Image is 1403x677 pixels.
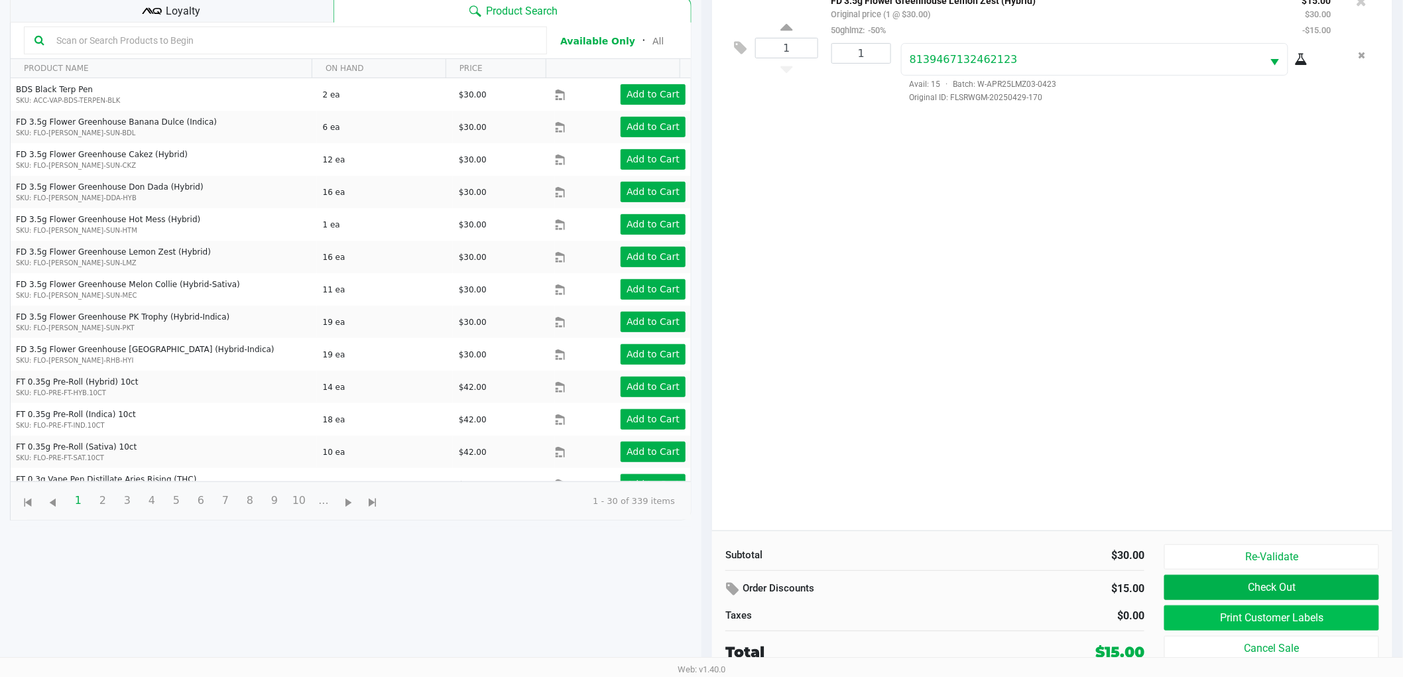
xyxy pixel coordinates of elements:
div: Order Discounts [725,578,999,601]
td: FT 0.35g Pre-Roll (Indica) 10ct [11,403,317,436]
td: 19 ea [317,306,453,338]
span: Go to the last page [361,487,386,513]
td: 16 ea [317,241,453,273]
button: Cancel Sale [1164,636,1379,661]
td: 12 ea [317,143,453,176]
button: Check Out [1164,575,1379,600]
td: 10 ea [317,436,453,468]
td: 2 ea [317,78,453,111]
span: Page 1 [66,488,91,513]
span: $30.00 [459,188,487,197]
span: Web: v1.40.0 [678,664,725,674]
button: Add to Cart [621,442,686,462]
button: Add to Cart [621,279,686,300]
span: Go to the previous page [40,487,66,513]
app-button-loader: Add to Cart [627,219,680,229]
p: SKU: ACC-VAP-BDS-TERPEN-BLK [16,95,312,105]
span: $30.00 [459,155,487,164]
small: Original price (1 @ $30.00) [831,9,931,19]
small: 50ghlmz: [831,25,886,35]
th: PRICE [446,59,546,78]
span: -50% [865,25,886,35]
app-button-loader: Add to Cart [627,154,680,164]
span: $30.00 [459,350,487,359]
span: Go to the first page [21,495,37,511]
span: Go to the next page [336,487,361,513]
button: Add to Cart [621,474,686,495]
button: Add to Cart [621,344,686,365]
button: Add to Cart [621,247,686,267]
app-button-loader: Add to Cart [627,349,680,359]
div: $0.00 [945,608,1144,624]
p: SKU: FLO-[PERSON_NAME]-SUN-HTM [16,225,312,235]
span: Avail: 15 Batch: W-APR25LMZ03-0423 [901,80,1057,89]
button: Add to Cart [621,409,686,430]
span: $35.00 [459,480,487,489]
button: Add to Cart [621,117,686,137]
td: FD 3.5g Flower Greenhouse Hot Mess (Hybrid) [11,208,317,241]
span: $42.00 [459,448,487,457]
td: FD 3.5g Flower Greenhouse [GEOGRAPHIC_DATA] (Hybrid-Indica) [11,338,317,371]
td: 14 ea [317,371,453,403]
td: FD 3.5g Flower Greenhouse PK Trophy (Hybrid-Indica) [11,306,317,338]
td: FT 0.35g Pre-Roll (Sativa) 10ct [11,436,317,468]
div: Total [725,641,992,663]
button: Print Customer Labels [1164,605,1379,631]
span: $30.00 [459,253,487,262]
p: SKU: FLO-[PERSON_NAME]-RHB-HYI [16,355,312,365]
div: Taxes [725,608,925,623]
app-button-loader: Add to Cart [627,89,680,99]
span: Page 2 [90,488,115,513]
app-button-loader: Add to Cart [627,446,680,457]
span: Page 9 [262,488,287,513]
app-button-loader: Add to Cart [627,479,680,489]
span: Go to the last page [365,495,382,511]
p: SKU: FLO-[PERSON_NAME]-SUN-PKT [16,323,312,333]
td: FD 3.5g Flower Greenhouse Cakez (Hybrid) [11,143,317,176]
td: 6 ea [317,111,453,143]
p: SKU: FLO-PRE-FT-IND.10CT [16,420,312,430]
span: Page 7 [213,488,238,513]
button: Re-Validate [1164,544,1379,570]
span: $30.00 [459,220,487,229]
button: Add to Cart [621,214,686,235]
span: $30.00 [459,123,487,132]
button: All [652,34,664,48]
span: Page 4 [139,488,164,513]
p: SKU: FLO-[PERSON_NAME]-SUN-MEC [16,290,312,300]
span: · [941,80,953,89]
kendo-pager-info: 1 - 30 of 339 items [396,495,675,508]
span: Go to the next page [341,495,357,511]
app-button-loader: Add to Cart [627,186,680,197]
app-button-loader: Add to Cart [627,121,680,132]
td: FD 3.5g Flower Greenhouse Melon Collie (Hybrid-Sativa) [11,273,317,306]
button: Add to Cart [621,312,686,332]
td: 1 ea [317,208,453,241]
div: $15.00 [1018,578,1145,600]
p: SKU: FLO-[PERSON_NAME]-SUN-LMZ [16,258,312,268]
span: $42.00 [459,415,487,424]
p: SKU: FLO-[PERSON_NAME]-DDA-HYB [16,193,312,203]
td: FD 3.5g Flower Greenhouse Banana Dulce (Indica) [11,111,317,143]
app-button-loader: Add to Cart [627,251,680,262]
small: -$15.00 [1303,25,1331,35]
div: Subtotal [725,548,925,563]
span: $30.00 [459,318,487,327]
span: Page 10 [286,488,312,513]
td: BDS Black Terp Pen [11,78,317,111]
span: Go to the previous page [45,495,62,511]
button: Add to Cart [621,149,686,170]
button: Add to Cart [621,84,686,105]
span: $30.00 [459,90,487,99]
button: Remove the package from the orderLine [1353,43,1371,68]
button: Select [1262,44,1288,75]
td: FT 0.35g Pre-Roll (Hybrid) 10ct [11,371,317,403]
span: $42.00 [459,383,487,392]
span: Loyalty [166,3,201,19]
p: SKU: FLO-[PERSON_NAME]-SUN-BDL [16,128,312,138]
span: Page 6 [188,488,213,513]
app-button-loader: Add to Cart [627,316,680,327]
td: 18 ea [317,403,453,436]
p: SKU: FLO-[PERSON_NAME]-SUN-CKZ [16,160,312,170]
th: ON HAND [312,59,446,78]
